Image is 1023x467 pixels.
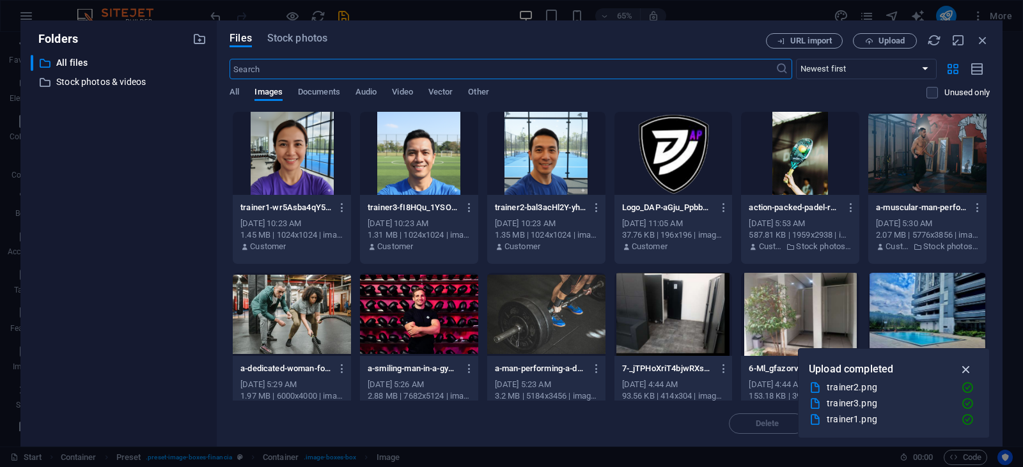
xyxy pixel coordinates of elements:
div: 2.07 MB | 5776x3856 | image/jpeg [876,229,979,241]
div: [DATE] 11:05 AM [622,218,725,229]
p: Folders [31,31,78,47]
div: [DATE] 4:44 AM [749,379,852,390]
span: All [230,84,239,102]
div: 93.56 KB | 414x304 | image/png [622,390,725,402]
i: Create new folder [192,32,207,46]
span: Files [230,31,252,46]
div: ​ [31,55,33,71]
p: a-dedicated-woman-focuses-on-battle-rope-training-guided-by-her-fitness-coach-Um0-y5vx77WWJkOh8I1... [240,363,331,374]
p: 6-Ml_gfazorvuzvDIDyoDGiQ.png [749,363,839,374]
div: trainer3.png [827,396,951,411]
p: Customer [250,241,286,252]
div: [DATE] 10:23 AM [368,218,471,229]
span: Other [468,84,488,102]
div: 1.45 MB | 1024x1024 | image/png [240,229,343,241]
div: 153.18 KB | 392x290 | image/png [749,390,852,402]
p: Customer [504,241,540,252]
p: trainer3-fI8HQu_1YSO65jpzCThjzA.png [368,202,458,213]
div: [DATE] 10:23 AM [495,218,598,229]
p: All files [56,56,183,70]
div: [DATE] 5:53 AM [749,218,852,229]
span: Documents [298,84,340,102]
p: Customer [886,241,910,252]
p: a-man-performing-a-deadlift-with-a-heavy-barbell-in-a-gym-setting-showcasing-strength-and-fitness... [495,363,586,374]
div: By: Customer | Folder: Stock photos & videos [876,241,979,252]
div: trainer1.png [827,412,951,427]
div: 1.35 MB | 1024x1024 | image/png [495,229,598,241]
span: Images [254,84,283,102]
div: 3.2 MB | 5184x3456 | image/jpeg [495,390,598,402]
p: Customer [759,241,783,252]
p: a-muscular-man-performs-jump-rope-exercise-in-a-gym-surrounded-by-mirrors-F3OLvve9sb40jXbihyRU1g.... [876,202,967,213]
span: Vector [428,84,453,102]
p: Displays only files that are not in use on the website. Files added during this session can still... [944,87,990,98]
div: 587.81 KB | 1959x2938 | image/jpeg [749,229,852,241]
button: URL import [766,33,843,49]
span: Video [392,84,412,102]
span: Upload [879,37,905,45]
span: URL import [790,37,832,45]
p: trainer1-wr5Asba4qY5UCj2tV8Z8-A.png [240,202,331,213]
p: Upload completed [809,361,893,378]
p: Customer [377,241,413,252]
p: Stock photos & videos [56,75,183,89]
p: Stock photos & videos [796,241,852,252]
p: trainer2-bal3acHl2Y-yhK0ZfAWzbQ.png [495,202,586,213]
p: action-packed-padel-racquet-hitting-ball-indoors-during-intense-match-FljhjDoDcomPrcND73TV9Q.jpeg [749,202,839,213]
i: Reload [927,33,941,47]
p: 7-_jTPHoXriT4bjwRXsLViuA.png [622,363,713,374]
div: [DATE] 5:30 AM [876,218,979,229]
i: Close [976,33,990,47]
button: Upload [853,33,917,49]
p: Customer [632,241,668,252]
div: [DATE] 5:29 AM [240,379,343,390]
div: [DATE] 5:26 AM [368,379,471,390]
div: 1.31 MB | 1024x1024 | image/png [368,229,471,241]
input: Search [230,59,775,79]
span: Stock photos [267,31,327,46]
div: 37.76 KB | 196x196 | image/png [622,229,725,241]
div: 1.97 MB | 6000x4000 | image/jpeg [240,390,343,402]
div: Stock photos & videos [31,74,207,90]
p: a-smiling-man-in-a-gym-stands-confidently-in-front-of-a-wall-of-boxing-gloves-yy000R3brNccpkCaOCp... [368,363,458,374]
div: 2.88 MB | 7682x5124 | image/jpeg [368,390,471,402]
p: Logo_DAP-aGju_PpbbMfc4nQ4KY4MOg-zVG6dXUE2BU08dqciQekvg.png [622,202,713,213]
div: trainer2.png [827,380,951,395]
div: [DATE] 10:23 AM [240,218,343,229]
div: [DATE] 4:44 AM [622,379,725,390]
span: Audio [355,84,377,102]
div: [DATE] 5:23 AM [495,379,598,390]
i: Minimize [951,33,965,47]
p: Stock photos & videos [923,241,979,252]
